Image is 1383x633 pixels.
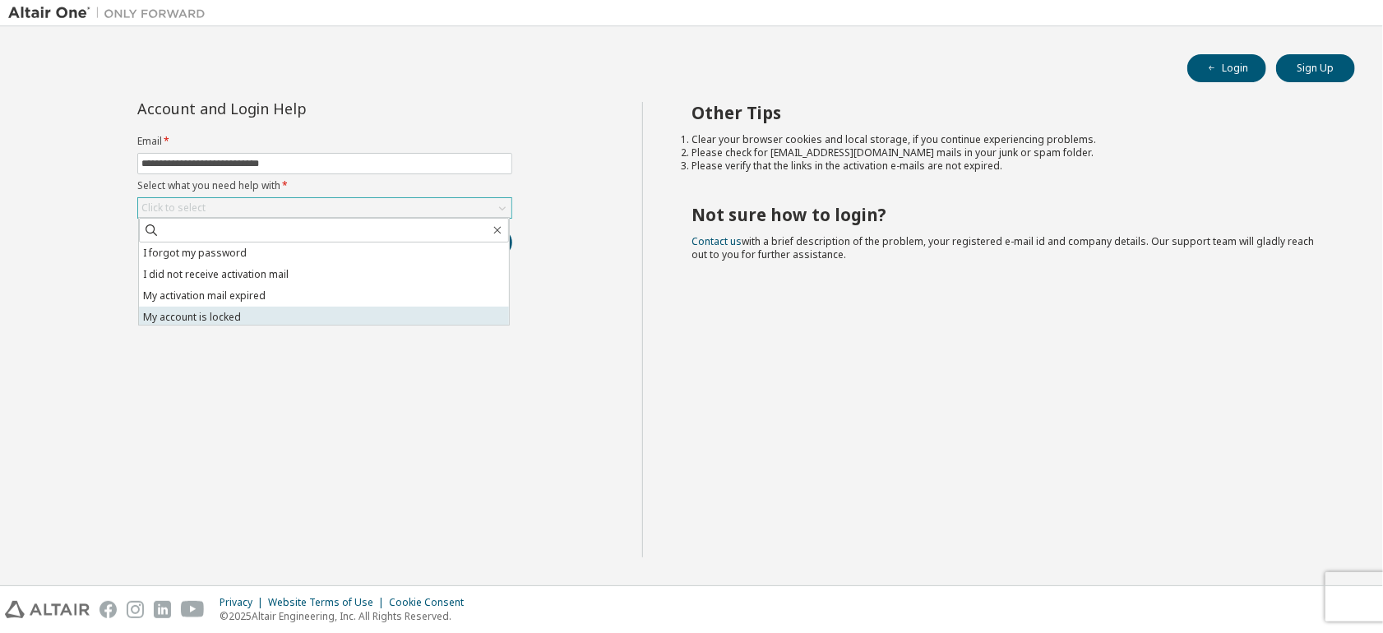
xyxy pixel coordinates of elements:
[137,135,512,148] label: Email
[692,146,1326,159] li: Please check for [EMAIL_ADDRESS][DOMAIN_NAME] mails in your junk or spam folder.
[692,102,1326,123] h2: Other Tips
[692,159,1326,173] li: Please verify that the links in the activation e-mails are not expired.
[138,198,511,218] div: Click to select
[99,601,117,618] img: facebook.svg
[154,601,171,618] img: linkedin.svg
[268,596,389,609] div: Website Terms of Use
[389,596,474,609] div: Cookie Consent
[692,204,1326,225] h2: Not sure how to login?
[137,102,437,115] div: Account and Login Help
[139,243,509,264] li: I forgot my password
[181,601,205,618] img: youtube.svg
[5,601,90,618] img: altair_logo.svg
[1276,54,1355,82] button: Sign Up
[137,179,512,192] label: Select what you need help with
[220,596,268,609] div: Privacy
[692,133,1326,146] li: Clear your browser cookies and local storage, if you continue experiencing problems.
[220,609,474,623] p: © 2025 Altair Engineering, Inc. All Rights Reserved.
[692,234,742,248] a: Contact us
[141,201,206,215] div: Click to select
[692,234,1315,261] span: with a brief description of the problem, your registered e-mail id and company details. Our suppo...
[1187,54,1266,82] button: Login
[127,601,144,618] img: instagram.svg
[8,5,214,21] img: Altair One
